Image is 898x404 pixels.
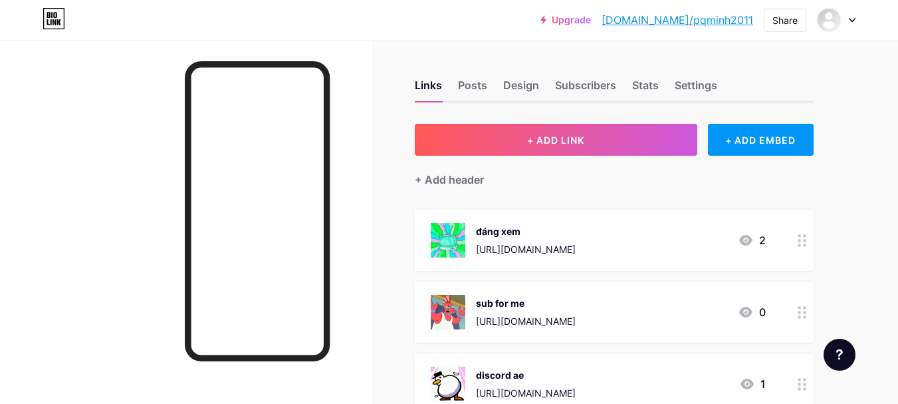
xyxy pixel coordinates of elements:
[739,376,766,392] div: 1
[708,124,814,156] div: + ADD EMBED
[555,77,616,101] div: Subscribers
[431,295,465,329] img: sub for me
[632,77,659,101] div: Stats
[431,367,465,401] img: discord ae
[458,77,487,101] div: Posts
[431,223,465,258] img: đáng xem
[476,296,576,310] div: sub for me
[415,124,697,156] button: + ADD LINK
[415,172,484,188] div: + Add header
[602,12,753,28] a: [DOMAIN_NAME]/pqminh2011
[476,224,576,238] div: đáng xem
[476,386,576,400] div: [URL][DOMAIN_NAME]
[476,314,576,328] div: [URL][DOMAIN_NAME]
[476,368,576,382] div: discord ae
[503,77,539,101] div: Design
[675,77,717,101] div: Settings
[540,15,591,25] a: Upgrade
[772,13,798,27] div: Share
[738,304,766,320] div: 0
[738,232,766,248] div: 2
[415,77,442,101] div: Links
[527,134,584,146] span: + ADD LINK
[476,242,576,256] div: [URL][DOMAIN_NAME]
[816,7,842,33] img: phqn minh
